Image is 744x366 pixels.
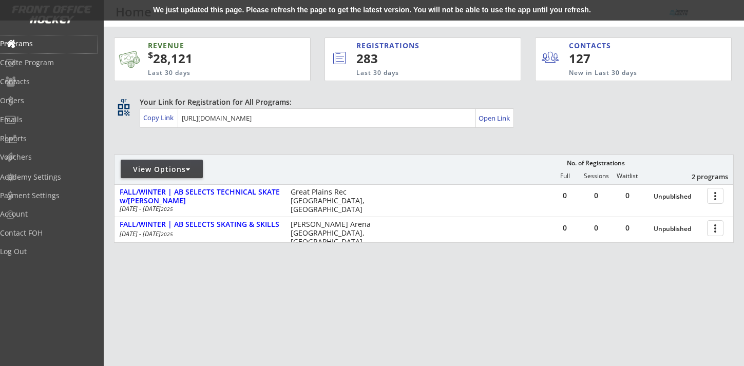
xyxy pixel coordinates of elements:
[148,49,153,61] sup: $
[569,69,683,78] div: New in Last 30 days
[479,111,511,125] a: Open Link
[707,220,723,236] button: more_vert
[569,41,616,51] div: CONTACTS
[564,160,627,167] div: No. of Registrations
[291,220,371,246] div: [PERSON_NAME] Arena [GEOGRAPHIC_DATA], [GEOGRAPHIC_DATA]
[612,172,642,180] div: Waitlist
[581,172,612,180] div: Sessions
[120,220,280,229] div: FALL/WINTER | AB SELECTS SKATING & SKILLS
[612,192,643,199] div: 0
[140,97,702,107] div: Your Link for Registration for All Programs:
[549,192,580,199] div: 0
[356,50,486,67] div: 283
[654,193,702,200] div: Unpublished
[121,164,203,175] div: View Options
[117,97,129,104] div: qr
[120,188,280,205] div: FALL/WINTER | AB SELECTS TECHNICAL SKATE w/[PERSON_NAME]
[675,172,728,181] div: 2 programs
[148,69,262,78] div: Last 30 days
[161,230,173,238] em: 2025
[581,224,612,232] div: 0
[549,224,580,232] div: 0
[356,41,475,51] div: REGISTRATIONS
[116,102,131,118] button: qr_code
[612,224,643,232] div: 0
[549,172,580,180] div: Full
[654,225,702,233] div: Unpublished
[569,50,632,67] div: 127
[161,205,173,213] em: 2025
[148,41,262,51] div: REVENUE
[120,206,277,212] div: [DATE] - [DATE]
[291,188,371,214] div: Great Plains Rec [GEOGRAPHIC_DATA], [GEOGRAPHIC_DATA]
[356,69,479,78] div: Last 30 days
[148,50,278,67] div: 28,121
[581,192,612,199] div: 0
[479,114,511,123] div: Open Link
[143,113,176,122] div: Copy Link
[707,188,723,204] button: more_vert
[120,231,277,237] div: [DATE] - [DATE]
